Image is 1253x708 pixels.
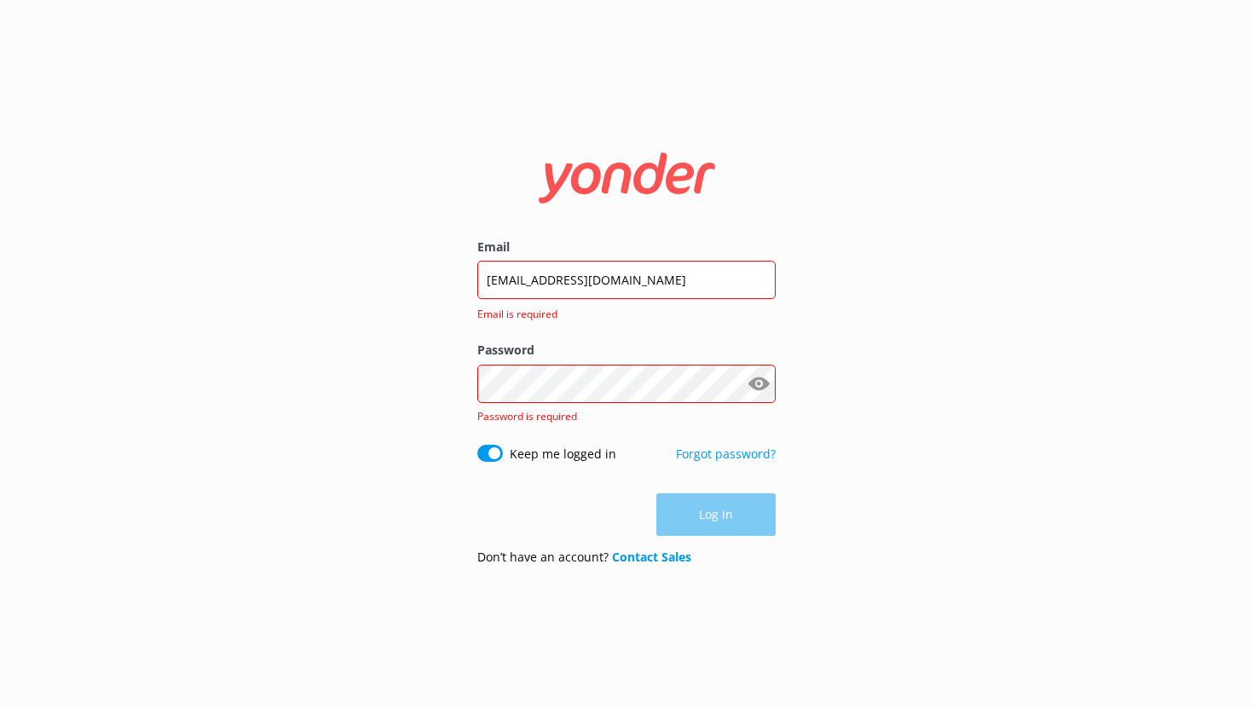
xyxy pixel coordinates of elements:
a: Forgot password? [676,446,776,462]
span: Email is required [477,306,765,322]
label: Keep me logged in [510,445,616,463]
label: Email [477,238,776,256]
button: Show password [742,366,776,400]
p: Don’t have an account? [477,548,691,567]
span: Password is required [477,409,577,423]
input: user@emailaddress.com [477,261,776,299]
label: Password [477,341,776,360]
a: Contact Sales [612,549,691,565]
